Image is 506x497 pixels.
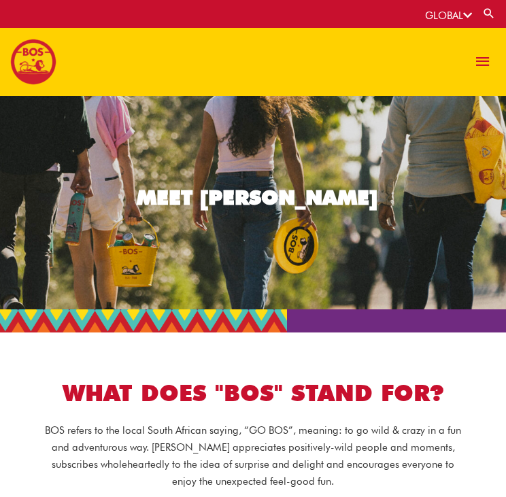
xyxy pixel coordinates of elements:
a: GLOBAL [425,10,472,22]
p: BOS refers to the local South African saying, “GO BOS”, meaning: to go wild & crazy in a fun and ... [41,422,465,490]
div: MEET [PERSON_NAME] [137,187,378,207]
a: Search button [482,7,496,20]
h1: WHAT DOES "BOS" STAND FOR? [7,377,499,409]
img: BOS logo finals-200px [10,39,56,85]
